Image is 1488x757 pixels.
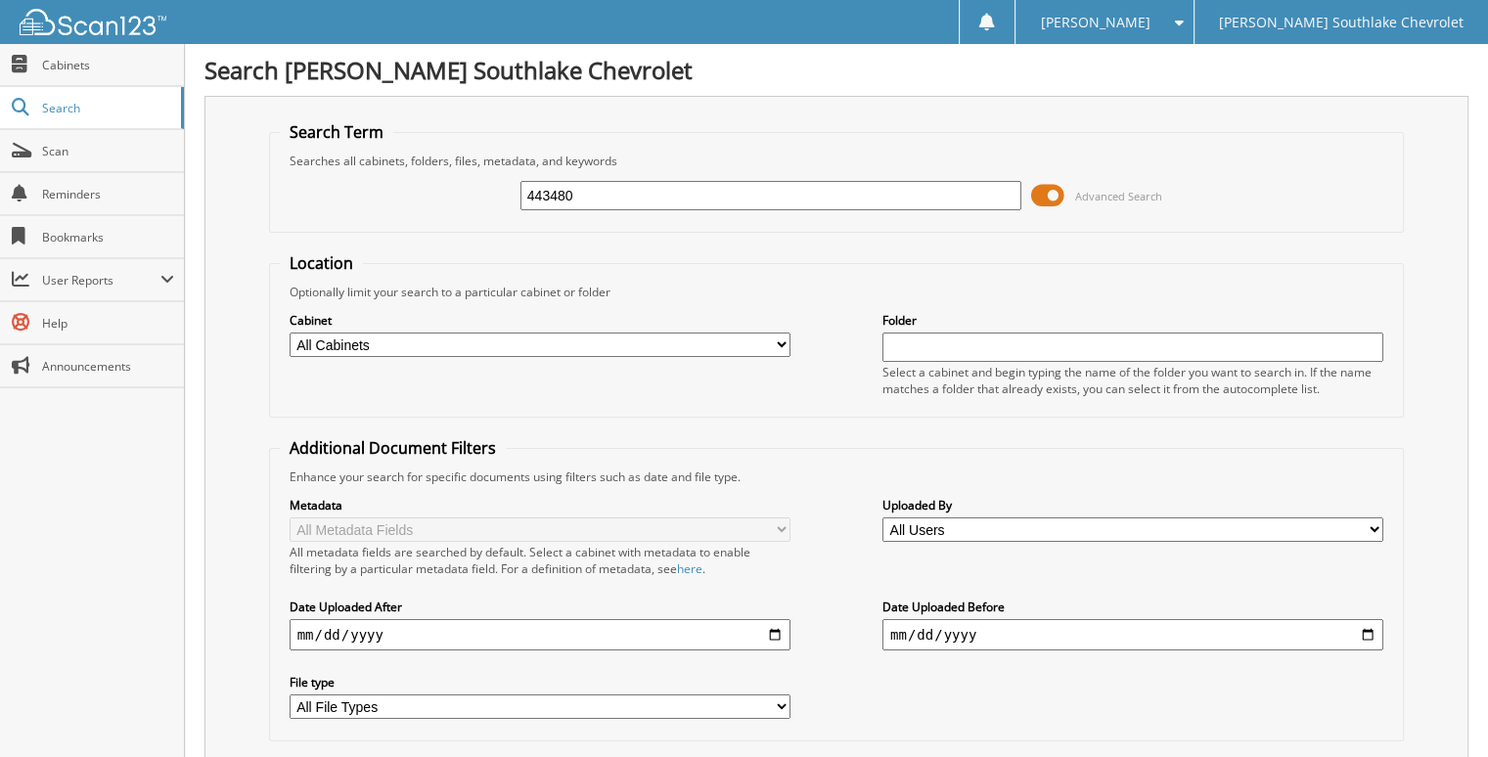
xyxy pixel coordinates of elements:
label: Date Uploaded Before [882,599,1383,615]
span: [PERSON_NAME] [1040,17,1150,28]
legend: Search Term [280,121,393,143]
span: Advanced Search [1075,189,1162,203]
span: Scan [42,143,174,159]
a: here [677,560,702,577]
span: Cabinets [42,57,174,73]
legend: Additional Document Filters [280,437,506,459]
label: File type [290,674,790,690]
input: end [882,619,1383,650]
span: User Reports [42,272,160,289]
label: Date Uploaded After [290,599,790,615]
label: Uploaded By [882,497,1383,513]
span: Bookmarks [42,229,174,245]
div: All metadata fields are searched by default. Select a cabinet with metadata to enable filtering b... [290,544,790,577]
label: Folder [882,312,1383,329]
input: start [290,619,790,650]
div: Select a cabinet and begin typing the name of the folder you want to search in. If the name match... [882,364,1383,397]
div: Searches all cabinets, folders, files, metadata, and keywords [280,153,1394,169]
iframe: Chat Widget [1390,663,1488,757]
label: Cabinet [290,312,790,329]
img: scan123-logo-white.svg [20,9,166,35]
h1: Search [PERSON_NAME] Southlake Chevrolet [204,54,1468,86]
span: Reminders [42,186,174,202]
label: Metadata [290,497,790,513]
span: Search [42,100,171,116]
span: [PERSON_NAME] Southlake Chevrolet [1219,17,1464,28]
div: Optionally limit your search to a particular cabinet or folder [280,284,1394,300]
legend: Location [280,252,363,274]
span: Help [42,315,174,332]
div: Enhance your search for specific documents using filters such as date and file type. [280,468,1394,485]
span: Announcements [42,358,174,375]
